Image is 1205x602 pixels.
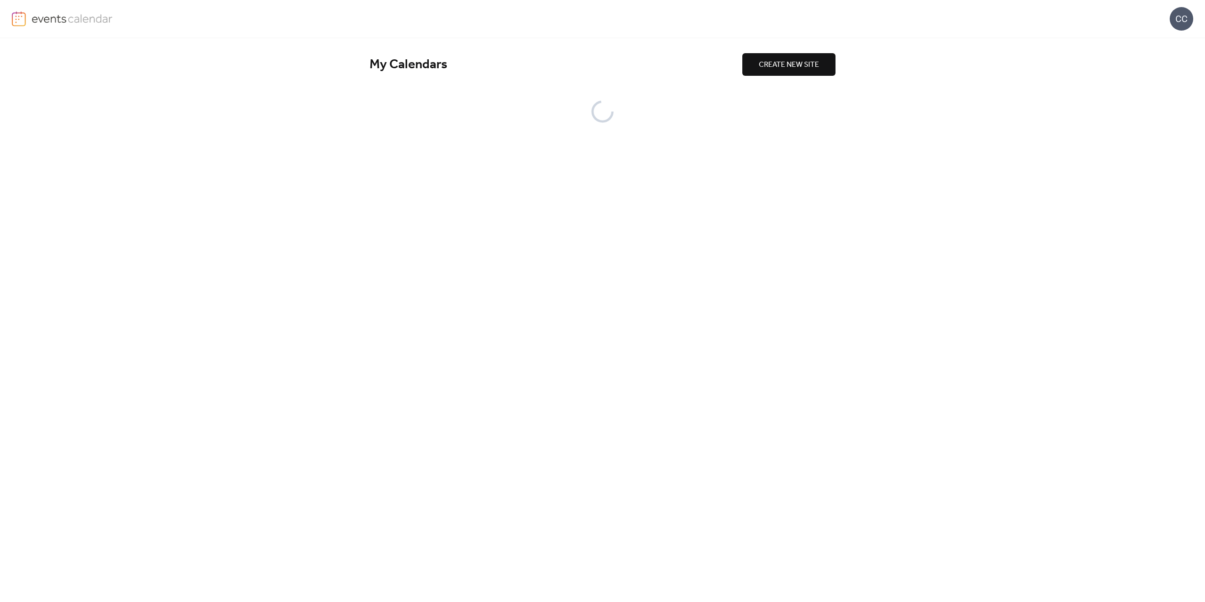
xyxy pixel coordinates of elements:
div: My Calendars [370,56,742,73]
img: logo-type [32,11,113,25]
span: CREATE NEW SITE [759,59,819,71]
div: CC [1170,7,1193,31]
img: logo [12,11,26,26]
button: CREATE NEW SITE [742,53,835,76]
